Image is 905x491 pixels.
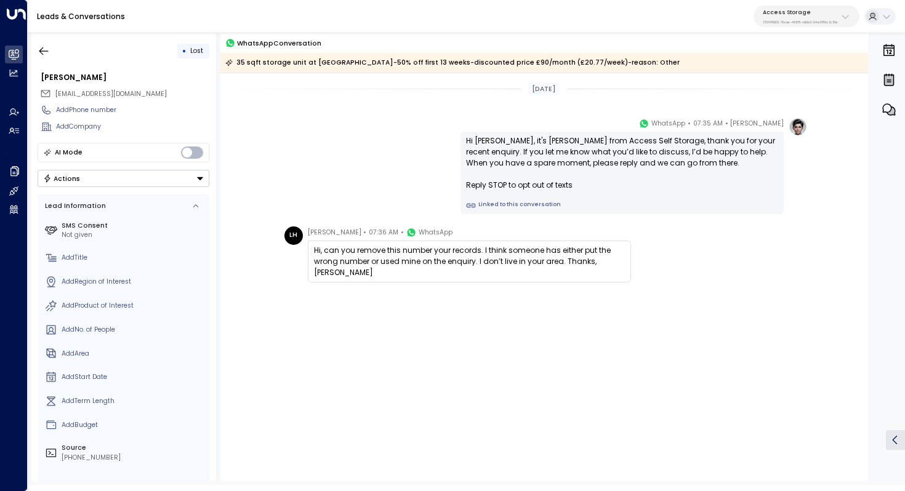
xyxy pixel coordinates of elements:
[55,89,167,98] span: [EMAIL_ADDRESS][DOMAIN_NAME]
[725,118,728,130] span: •
[763,20,838,25] p: 17248963-7bae-4f68-a6e0-04e589c1c15e
[62,325,206,335] div: AddNo. of People
[314,245,625,278] div: Hi, can you remove this number your records. I think someone has either put the wrong number or u...
[466,135,778,191] div: Hi [PERSON_NAME], it's [PERSON_NAME] from Access Self Storage, thank you for your recent enquiry....
[693,118,723,130] span: 07:35 AM
[37,11,125,22] a: Leads & Conversations
[55,146,82,159] div: AI Mode
[62,453,206,463] div: [PHONE_NUMBER]
[528,82,560,96] div: [DATE]
[284,226,303,245] div: LH
[62,420,206,430] div: AddBudget
[190,46,203,55] span: Lost
[62,277,206,287] div: AddRegion of Interest
[754,6,859,27] button: Access Storage17248963-7bae-4f68-a6e0-04e589c1c15e
[62,301,206,311] div: AddProduct of Interest
[308,226,361,239] span: [PERSON_NAME]
[466,201,778,210] a: Linked to this conversation
[401,226,404,239] span: •
[62,349,206,359] div: AddArea
[43,174,81,183] div: Actions
[789,118,807,136] img: profile-logo.png
[62,221,206,231] label: SMS Consent
[651,118,685,130] span: WhatsApp
[419,226,452,239] span: WhatsApp
[763,9,838,16] p: Access Storage
[42,201,106,211] div: Lead Information
[41,72,209,83] div: [PERSON_NAME]
[55,89,167,99] span: isobelhenson@hotmail.com
[225,57,680,69] div: 35 sqft storage unit at [GEOGRAPHIC_DATA]-50% off first 13 weeks-discounted price £90/month (£20....
[62,443,206,453] label: Source
[38,170,209,187] div: Button group with a nested menu
[56,105,209,115] div: AddPhone number
[237,38,321,49] span: WhatsApp Conversation
[56,122,209,132] div: AddCompany
[369,226,398,239] span: 07:36 AM
[688,118,691,130] span: •
[730,118,784,130] span: [PERSON_NAME]
[62,372,206,382] div: AddStart Date
[62,396,206,406] div: AddTerm Length
[363,226,366,239] span: •
[62,253,206,263] div: AddTitle
[182,42,187,59] div: •
[38,170,209,187] button: Actions
[62,230,206,240] div: Not given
